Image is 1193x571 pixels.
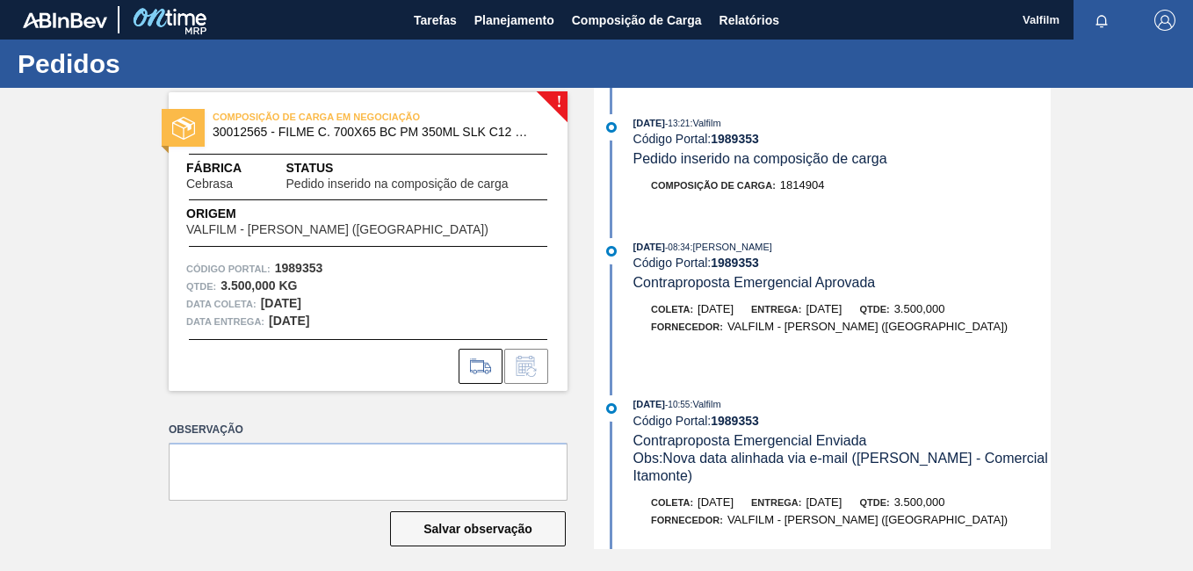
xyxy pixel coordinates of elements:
[633,242,665,252] span: [DATE]
[633,118,665,128] span: [DATE]
[690,399,720,409] span: : Valfilm
[665,119,690,128] span: - 13:21
[894,302,945,315] span: 3.500,000
[1154,10,1175,31] img: Logout
[698,302,734,315] span: [DATE]
[711,414,759,428] strong: 1989353
[504,349,548,384] div: Informar alteração no pedido
[186,223,488,236] span: VALFILM - [PERSON_NAME] ([GEOGRAPHIC_DATA])
[186,313,264,330] span: Data entrega:
[665,400,690,409] span: - 10:55
[665,242,690,252] span: - 08:34
[651,304,693,314] span: Coleta:
[633,275,876,290] span: Contraproposta Emergencial Aprovada
[23,12,107,28] img: TNhmsLtSVTkK8tSr43FrP2fwEKptu5GPRR3wAAAABJRU5ErkJggg==
[286,177,509,191] span: Pedido inserido na composição de carga
[651,322,723,332] span: Fornecedor:
[727,513,1008,526] span: VALFILM - [PERSON_NAME] ([GEOGRAPHIC_DATA])
[751,304,801,314] span: Entrega:
[390,511,566,546] button: Salvar observação
[633,414,1051,428] div: Código Portal:
[751,497,801,508] span: Entrega:
[172,117,195,140] img: status
[459,349,503,384] div: Ir para Composição de Carga
[186,260,271,278] span: Código Portal:
[186,295,257,313] span: Data coleta:
[261,296,301,310] strong: [DATE]
[186,159,286,177] span: Fábrica
[606,122,617,133] img: atual
[1074,8,1130,33] button: Notificações
[698,495,734,509] span: [DATE]
[186,278,216,295] span: Qtde :
[186,205,539,223] span: Origem
[414,10,457,31] span: Tarefas
[286,159,550,177] span: Status
[213,108,459,126] span: COMPOSIÇÃO DE CARGA EM NEGOCIAÇÃO
[651,497,693,508] span: Coleta:
[719,10,779,31] span: Relatórios
[169,417,568,443] label: Observação
[606,246,617,257] img: atual
[572,10,702,31] span: Composição de Carga
[711,256,759,270] strong: 1989353
[690,118,720,128] span: : Valfilm
[651,180,776,191] span: Composição de Carga :
[269,314,309,328] strong: [DATE]
[806,302,842,315] span: [DATE]
[18,54,329,74] h1: Pedidos
[275,261,323,275] strong: 1989353
[727,320,1008,333] span: VALFILM - [PERSON_NAME] ([GEOGRAPHIC_DATA])
[633,151,887,166] span: Pedido inserido na composição de carga
[633,256,1051,270] div: Código Portal:
[213,126,531,139] span: 30012565 - FILME C. 700X65 BC PM 350ML SLK C12 429
[806,495,842,509] span: [DATE]
[859,304,889,314] span: Qtde:
[221,278,297,293] strong: 3.500,000 KG
[633,132,1051,146] div: Código Portal:
[633,451,1052,483] span: Obs: Nova data alinhada via e-mail ([PERSON_NAME] - Comercial Itamonte)
[633,399,665,409] span: [DATE]
[651,515,723,525] span: Fornecedor:
[474,10,554,31] span: Planejamento
[894,495,945,509] span: 3.500,000
[606,403,617,414] img: atual
[859,497,889,508] span: Qtde:
[186,177,233,191] span: Cebrasa
[780,178,825,192] span: 1814904
[633,433,867,448] span: Contraproposta Emergencial Enviada
[690,242,772,252] span: : [PERSON_NAME]
[711,132,759,146] strong: 1989353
